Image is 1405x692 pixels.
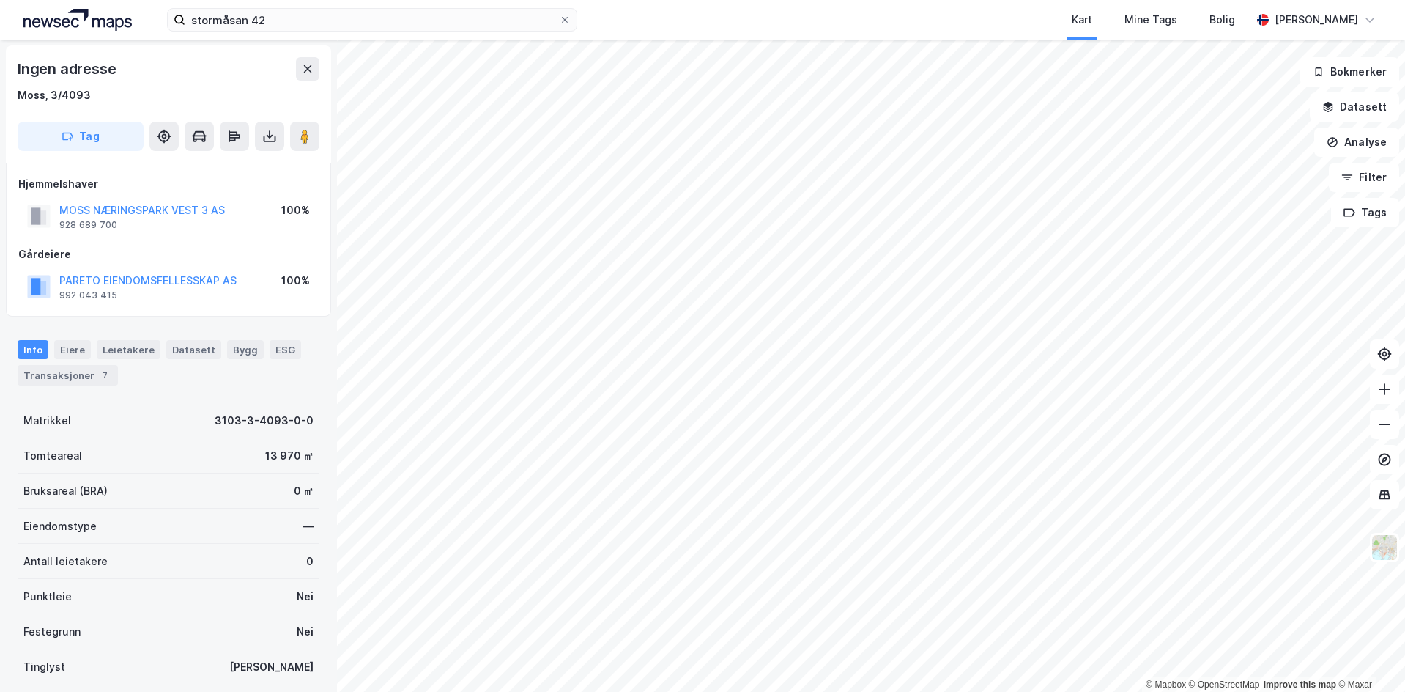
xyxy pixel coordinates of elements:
[281,272,310,290] div: 100%
[1332,622,1405,692] iframe: Chat Widget
[18,86,91,104] div: Moss, 3/4093
[1329,163,1399,192] button: Filter
[227,340,264,359] div: Bygg
[1264,680,1336,690] a: Improve this map
[265,447,314,465] div: 13 970 ㎡
[1209,11,1235,29] div: Bolig
[23,9,132,31] img: logo.a4113a55bc3d86da70a041830d287a7e.svg
[97,368,112,383] div: 7
[18,57,119,81] div: Ingen adresse
[297,588,314,605] div: Nei
[1189,680,1260,690] a: OpenStreetMap
[23,518,97,535] div: Eiendomstype
[270,340,301,359] div: ESG
[18,365,118,386] div: Transaksjoner
[18,122,144,151] button: Tag
[59,290,117,301] div: 992 043 415
[23,658,65,676] div: Tinglyst
[23,482,108,500] div: Bruksareal (BRA)
[1072,11,1092,29] div: Kart
[18,175,319,193] div: Hjemmelshaver
[1275,11,1358,29] div: [PERSON_NAME]
[18,246,319,263] div: Gårdeiere
[306,553,314,570] div: 0
[23,588,72,605] div: Punktleie
[1314,128,1399,157] button: Analyse
[297,623,314,641] div: Nei
[1371,534,1398,562] img: Z
[23,447,82,465] div: Tomteareal
[303,518,314,535] div: —
[294,482,314,500] div: 0 ㎡
[1310,92,1399,122] button: Datasett
[97,340,160,359] div: Leietakere
[1300,57,1399,86] button: Bokmerker
[23,623,81,641] div: Festegrunn
[59,219,117,231] div: 928 689 700
[1331,198,1399,227] button: Tags
[215,412,314,430] div: 3103-3-4093-0-0
[23,553,108,570] div: Antall leietakere
[166,340,221,359] div: Datasett
[54,340,91,359] div: Eiere
[18,340,48,359] div: Info
[185,9,559,31] input: Søk på adresse, matrikkel, gårdeiere, leietakere eller personer
[281,202,310,219] div: 100%
[229,658,314,676] div: [PERSON_NAME]
[23,412,71,430] div: Matrikkel
[1124,11,1177,29] div: Mine Tags
[1146,680,1186,690] a: Mapbox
